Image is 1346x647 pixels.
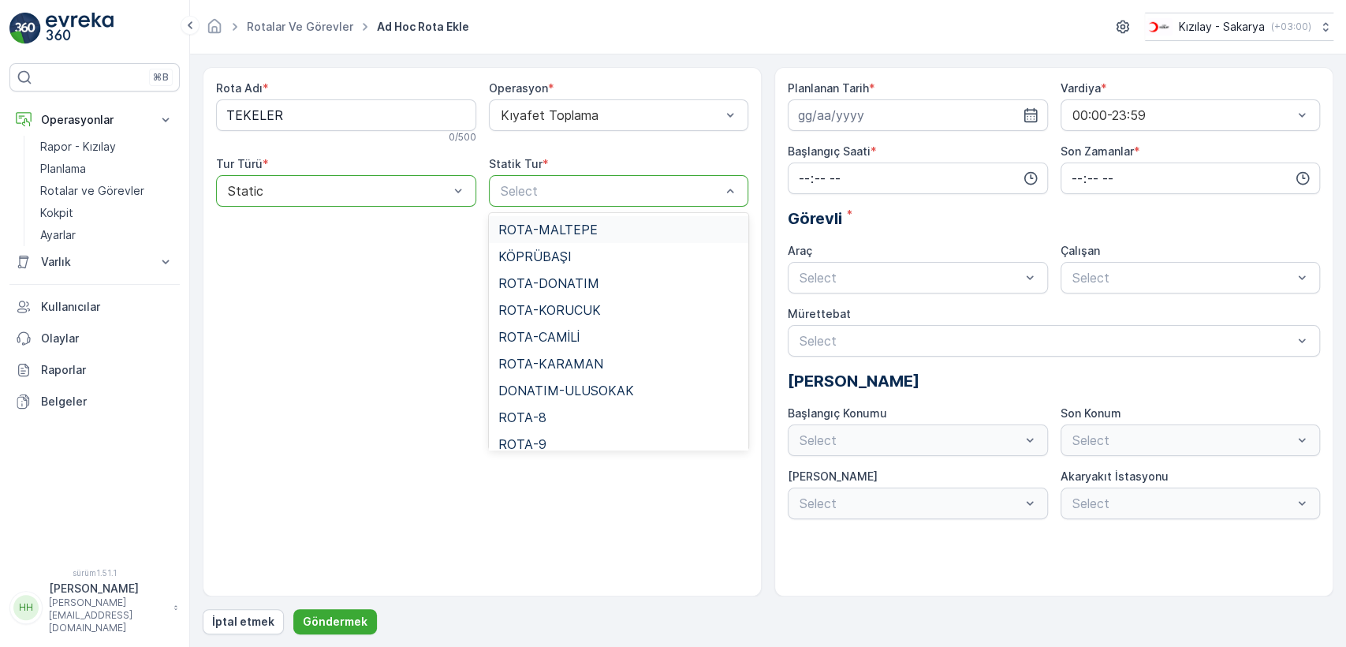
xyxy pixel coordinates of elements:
[73,568,96,578] font: sürüm
[788,469,878,483] font: [PERSON_NAME]
[216,81,263,95] font: Rota Adı
[41,363,86,376] font: Raporlar
[1145,18,1173,36] img: k%C4%B1z%C4%B1lay_DTAvauz.png
[9,386,180,417] a: Belgeler
[34,202,180,224] a: Kokpit
[9,246,180,278] button: Varlık
[9,323,180,354] a: Olaylar
[501,181,721,200] p: Select
[212,615,274,628] font: İptal etmek
[40,162,86,175] font: Planlama
[788,144,871,158] font: Başlangıç ​​Saati
[153,71,169,83] font: ⌘B
[41,255,71,268] font: Varlık
[1061,81,1101,95] font: Vardiya
[455,131,458,143] font: /
[498,383,634,398] span: DONATIM-ULUSOKAK
[41,395,87,408] font: Belgeler
[40,184,144,197] font: Rotalar ve Görevler
[1179,20,1265,33] font: Kızılay - Sakarya
[1308,21,1311,32] font: )
[498,437,546,451] span: ROTA-9
[293,609,377,634] button: Göndermek
[40,140,116,153] font: Rapor - Kızılay
[9,354,180,386] a: Raporlar
[9,581,180,634] button: HH[PERSON_NAME][PERSON_NAME][EMAIL_ADDRESS][DOMAIN_NAME]
[458,131,476,143] font: 500
[800,268,1020,287] p: Select
[203,609,284,634] button: İptal etmek
[498,223,598,237] span: ROTA-MALTEPE
[377,20,469,33] font: Ad Hoc Rota Ekle
[788,406,887,420] font: Başlangıç ​​Konumu
[40,228,76,241] font: Ayarlar
[1072,268,1293,287] p: Select
[498,410,546,424] span: ROTA-8
[216,157,263,170] font: Tur Türü
[1061,406,1121,420] font: Son Konum
[788,307,851,320] font: Mürettebat
[206,24,223,37] a: Ana sayfa
[247,20,353,33] a: Rotalar ve Görevler
[19,601,33,613] font: HH
[303,615,367,628] font: Göndermek
[498,303,601,317] span: ROTA-KORUCUK
[498,276,599,290] span: ROTA-DONATIM
[96,568,117,578] font: 1.51.1
[1145,13,1333,41] button: Kızılay - Sakarya(+03:00)
[1061,469,1169,483] font: Akaryakıt İstasyonu
[41,113,114,126] font: Operasyonlar
[788,209,842,228] font: Görevli
[40,206,73,219] font: Kokpit
[41,300,100,313] font: Kullanıcılar
[9,104,180,136] button: Operasyonlar
[1271,21,1274,32] font: (
[489,81,548,95] font: Operasyon
[49,597,132,634] font: [PERSON_NAME][EMAIL_ADDRESS][DOMAIN_NAME]
[49,582,139,595] font: [PERSON_NAME]
[9,291,180,323] a: Kullanıcılar
[498,249,572,264] span: KÖPRÜBAŞI
[1274,21,1308,32] font: +03:00
[1061,244,1100,257] font: Çalışan
[1061,144,1134,158] font: Son Zamanlar
[498,357,603,371] span: ROTA-KARAMAN
[46,13,114,44] img: logo_light-DOdMpM7g.png
[41,331,79,345] font: Olaylar
[788,372,919,391] font: [PERSON_NAME]
[34,136,180,158] a: Rapor - Kızılay
[788,244,812,257] font: Araç
[449,131,455,143] font: 0
[498,330,580,344] span: ROTA-CAMİLİ
[9,13,41,44] img: logo
[800,331,1292,350] p: Select
[34,180,180,202] a: Rotalar ve Görevler
[489,157,543,170] font: Statik Tur
[788,81,869,95] font: Planlanan Tarih
[34,158,180,180] a: Planlama
[788,99,1048,131] input: gg/aa/yyyy
[34,224,180,246] a: Ayarlar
